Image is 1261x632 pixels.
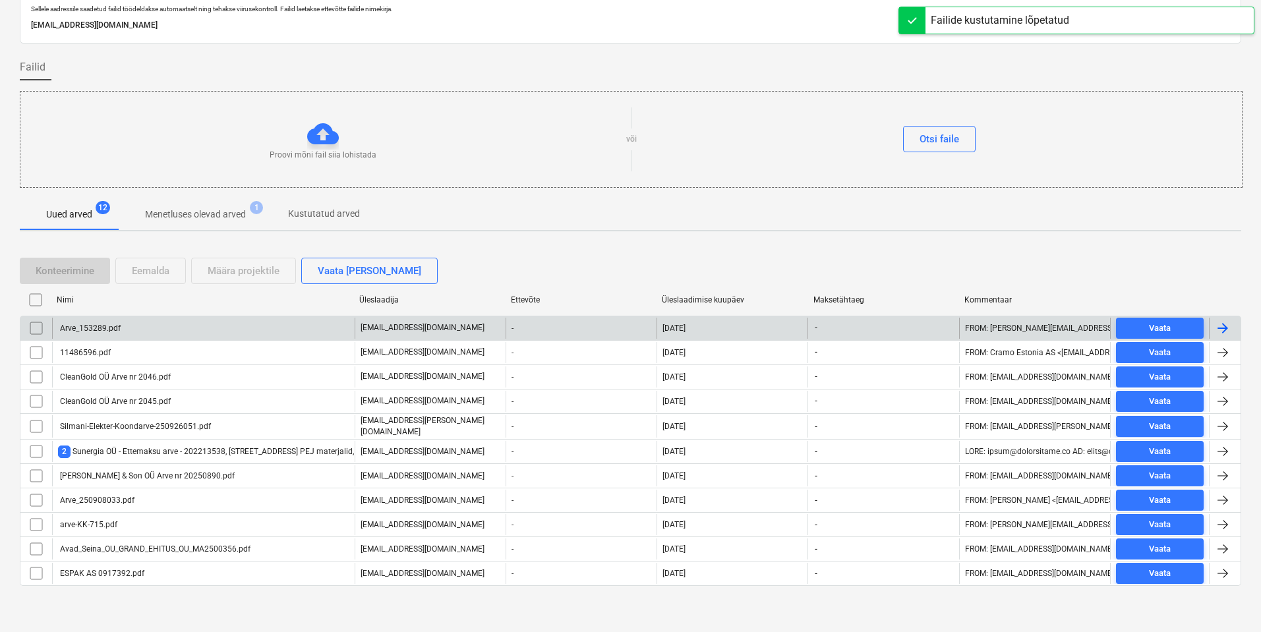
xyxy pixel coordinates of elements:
div: [DATE] [662,348,686,357]
span: - [813,421,819,432]
button: Vaata [PERSON_NAME] [301,258,438,284]
div: Avad_Seina_OU_GRAND_EHITUS_OU_MA2500356.pdf [58,544,250,554]
button: Vaata [1116,318,1204,339]
div: - [506,415,657,438]
div: Vaata [1149,444,1171,459]
div: Vaata [1149,517,1171,532]
span: - [813,544,819,555]
p: [EMAIL_ADDRESS][DOMAIN_NAME] [361,371,484,382]
div: [DATE] [662,471,686,480]
div: Proovi mõni fail siia lohistadavõiOtsi faile [20,91,1243,188]
div: CleanGold OÜ Arve nr 2045.pdf [58,397,171,406]
p: [EMAIL_ADDRESS][DOMAIN_NAME] [361,495,484,506]
p: [EMAIL_ADDRESS][DOMAIN_NAME] [361,519,484,531]
div: [DATE] [662,569,686,578]
span: 1 [250,201,263,214]
div: - [506,366,657,388]
p: [EMAIL_ADDRESS][DOMAIN_NAME] [361,471,484,482]
button: Vaata [1116,514,1204,535]
button: Vaata [1116,441,1204,462]
span: - [813,568,819,579]
p: [EMAIL_ADDRESS][DOMAIN_NAME] [31,18,1230,32]
button: Vaata [1116,366,1204,388]
div: Vaata [1149,493,1171,508]
button: Vaata [1116,416,1204,437]
div: Vaata [1149,394,1171,409]
div: Nimi [57,295,349,304]
div: - [506,490,657,511]
div: - [506,538,657,560]
button: Vaata [1116,563,1204,584]
div: Vaata [1149,566,1171,581]
div: Vaata [1149,370,1171,385]
span: 12 [96,201,110,214]
div: Silmani-Elekter-Koondarve-250926051.pdf [58,422,211,431]
div: [DATE] [662,496,686,505]
div: [DATE] [662,397,686,406]
span: Failid [20,59,45,75]
span: - [813,519,819,531]
div: 11486596.pdf [58,348,111,357]
div: Failide kustutamine lõpetatud [931,13,1069,28]
div: [DATE] [662,422,686,431]
div: Arve_153289.pdf [58,324,121,333]
p: Uued arved [46,208,92,221]
p: Kustutatud arved [288,207,360,221]
button: Vaata [1116,490,1204,511]
div: [DATE] [662,372,686,382]
span: - [813,395,819,407]
div: [DATE] [662,324,686,333]
div: Vaata [1149,345,1171,360]
div: Üleslaadimise kuupäev [662,295,803,304]
p: [EMAIL_ADDRESS][DOMAIN_NAME] [361,544,484,555]
button: Vaata [1116,342,1204,363]
div: Vaata [PERSON_NAME] [318,262,421,279]
div: Maksetähtaeg [813,295,954,304]
iframe: Chat Widget [1195,569,1261,632]
button: Vaata [1116,391,1204,412]
div: - [506,441,657,462]
p: [EMAIL_ADDRESS][DOMAIN_NAME] [361,568,484,579]
div: Vaata [1149,419,1171,434]
div: [DATE] [662,447,686,456]
p: või [626,134,637,145]
p: [EMAIL_ADDRESS][DOMAIN_NAME] [361,446,484,457]
div: - [506,514,657,535]
div: - [506,563,657,584]
button: Vaata [1116,538,1204,560]
div: Vaata [1149,469,1171,484]
div: Kommentaar [964,295,1105,304]
span: - [813,347,819,358]
p: Menetluses olevad arved [145,208,246,221]
div: Vaata [1149,321,1171,336]
span: - [813,495,819,506]
span: - [813,471,819,482]
span: 2 [58,445,71,458]
div: - [506,465,657,486]
div: [DATE] [662,520,686,529]
div: - [506,391,657,412]
button: Vaata [1116,465,1204,486]
div: - [506,342,657,363]
div: ESPAK AS 0917392.pdf [58,569,144,578]
p: [EMAIL_ADDRESS][DOMAIN_NAME] [361,322,484,333]
div: [PERSON_NAME] & Son OÜ Arve nr 20250890.pdf [58,471,235,480]
p: Proovi mõni fail siia lohistada [270,150,376,161]
p: [EMAIL_ADDRESS][PERSON_NAME][DOMAIN_NAME] [361,415,500,438]
div: CleanGold OÜ Arve nr 2046.pdf [58,372,171,382]
p: Sellele aadressile saadetud failid töödeldakse automaatselt ning tehakse viirusekontroll. Failid ... [31,5,1230,13]
p: [EMAIL_ADDRESS][DOMAIN_NAME] [361,347,484,358]
div: [DATE] [662,544,686,554]
span: - [813,446,819,457]
span: - [813,371,819,382]
div: Ettevõte [511,295,652,304]
div: Vaata [1149,542,1171,557]
div: Arve_250908033.pdf [58,496,134,505]
span: - [813,322,819,333]
div: Üleslaadija [359,295,500,304]
button: Otsi faile [903,126,976,152]
div: Sunergia OÜ - Ettemaksu arve - 202213538, [STREET_ADDRESS] PEJ materjalid, GRAND EHITUS OÜ, [DATE... [58,445,464,458]
div: - [506,318,657,339]
div: Otsi faile [920,130,959,148]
